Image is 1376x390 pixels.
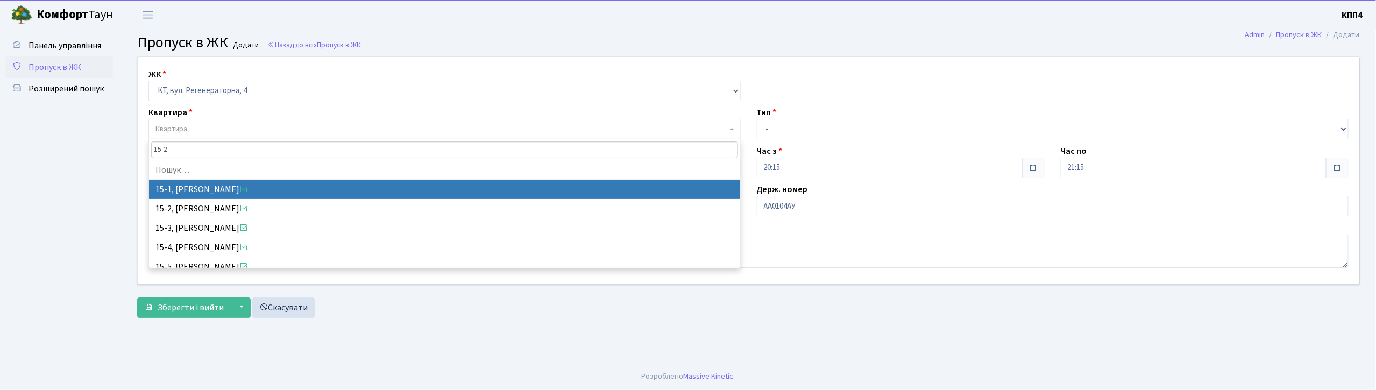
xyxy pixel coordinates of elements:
a: Пропуск в ЖК [5,56,113,78]
span: Зберегти і вийти [158,302,224,314]
img: logo.png [11,4,32,26]
button: Зберегти і вийти [137,297,231,318]
li: 15-5, [PERSON_NAME] [149,257,740,276]
a: Панель управління [5,35,113,56]
label: ЖК [148,68,166,81]
label: Час по [1061,145,1087,158]
a: Скасувати [252,297,315,318]
button: Переключити навігацію [134,6,161,24]
a: Розширений пошук [5,78,113,100]
label: Тип [757,106,777,119]
span: Панель управління [29,40,101,52]
li: 15-2, [PERSON_NAME] [149,199,740,218]
li: Пошук… [149,160,740,180]
span: Квартира [155,124,187,134]
b: Комфорт [37,6,88,23]
span: Пропуск в ЖК [29,61,81,73]
a: Massive Kinetic [683,371,733,382]
b: КПП4 [1342,9,1363,21]
a: Admin [1245,29,1265,40]
a: Назад до всіхПропуск в ЖК [267,40,361,50]
li: 15-3, [PERSON_NAME] [149,218,740,238]
label: Час з [757,145,783,158]
div: Розроблено . [641,371,735,382]
li: 15-4, [PERSON_NAME] [149,238,740,257]
a: КПП4 [1342,9,1363,22]
small: Додати . [231,41,263,50]
span: Пропуск в ЖК [137,32,228,53]
nav: breadcrumb [1229,24,1376,46]
label: Держ. номер [757,183,808,196]
input: АА1234АА [757,196,1349,216]
span: Пропуск в ЖК [317,40,361,50]
li: 15-1, [PERSON_NAME] [149,180,740,199]
a: Пропуск в ЖК [1276,29,1322,40]
label: Квартира [148,106,193,119]
span: Таун [37,6,113,24]
span: Розширений пошук [29,83,104,95]
li: Додати [1322,29,1360,41]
